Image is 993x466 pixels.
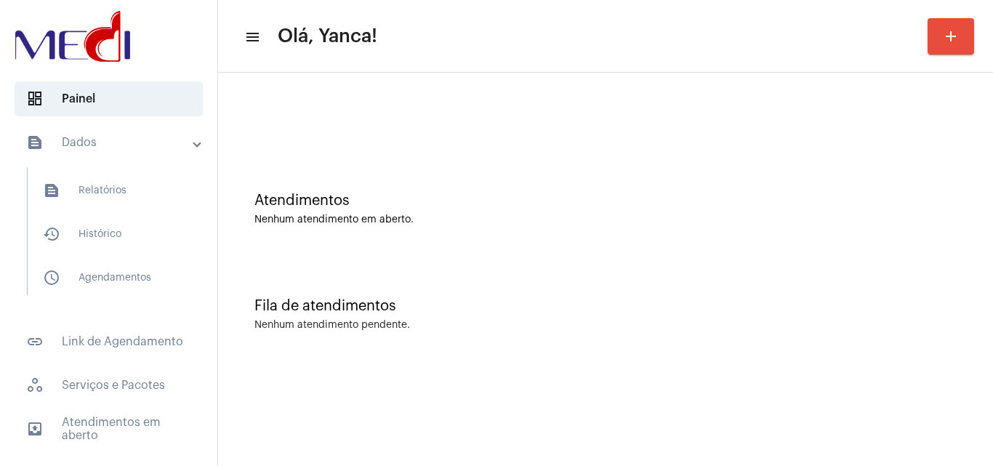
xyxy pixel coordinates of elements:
[26,134,194,151] mat-panel-title: Dados
[43,182,60,199] mat-icon: sidenav icon
[254,298,957,314] div: Fila de atendimentos
[244,28,259,46] mat-icon: sidenav icon
[31,217,185,252] span: Histórico
[26,420,44,438] mat-icon: sidenav icon
[15,411,203,446] span: Atendimentos em aberto
[9,125,217,160] mat-expansion-panel-header: sidenav iconDados
[12,7,134,65] img: d3a1b5fa-500b-b90f-5a1c-719c20e9830b.png
[15,324,203,359] span: Link de Agendamento
[942,28,960,45] mat-icon: add
[31,260,185,295] span: Agendamentos
[9,160,217,316] div: sidenav iconDados
[15,81,203,116] span: Painel
[254,214,957,225] div: Nenhum atendimento em aberto.
[278,25,377,48] span: Olá, Yanca!
[43,269,60,286] mat-icon: sidenav icon
[254,320,410,331] div: Nenhum atendimento pendente.
[26,333,44,350] mat-icon: sidenav icon
[43,225,60,243] mat-icon: sidenav icon
[31,173,185,208] span: Relatórios
[26,377,44,394] span: sidenav icon
[26,90,44,108] span: sidenav icon
[26,134,44,151] mat-icon: sidenav icon
[15,368,203,403] span: Serviços e Pacotes
[254,193,957,209] div: Atendimentos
